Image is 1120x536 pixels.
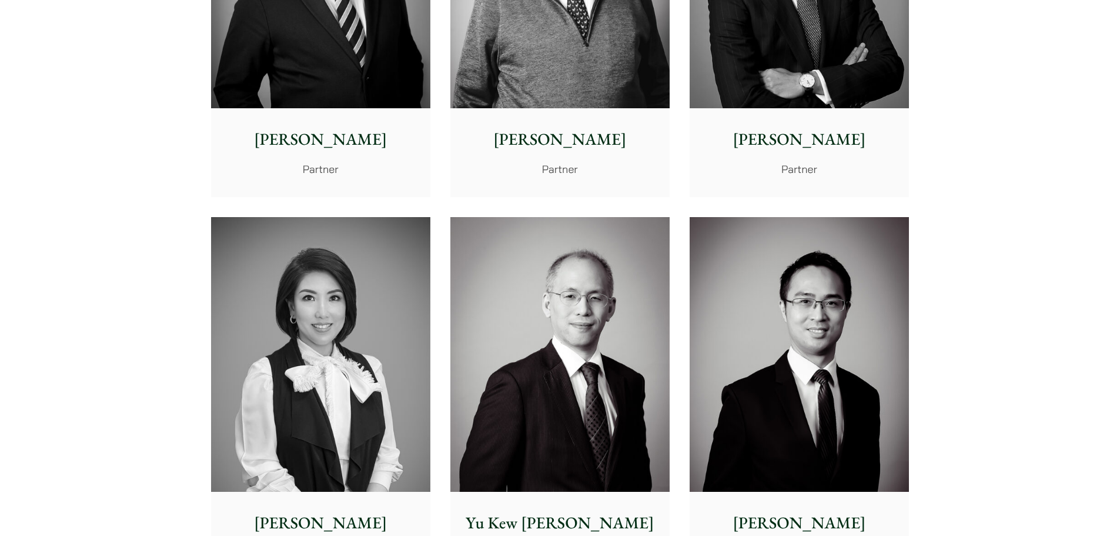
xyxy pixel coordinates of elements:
[699,511,900,535] p: [PERSON_NAME]
[699,161,900,177] p: Partner
[460,127,660,152] p: [PERSON_NAME]
[699,127,900,152] p: [PERSON_NAME]
[460,161,660,177] p: Partner
[220,161,421,177] p: Partner
[220,127,421,152] p: [PERSON_NAME]
[460,511,660,535] p: Yu Kew [PERSON_NAME]
[220,511,421,535] p: [PERSON_NAME]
